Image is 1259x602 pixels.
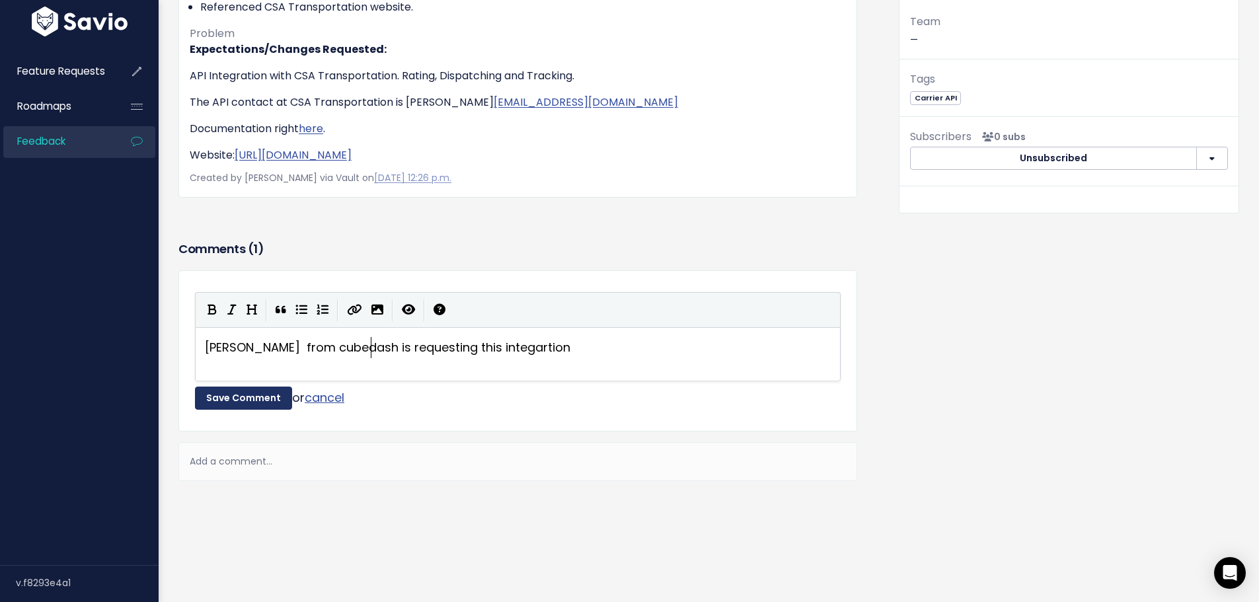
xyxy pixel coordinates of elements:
[190,42,387,57] strong: Expectations/Changes Requested:
[235,147,352,163] a: [URL][DOMAIN_NAME]
[178,240,857,258] h3: Comments ( )
[299,121,323,136] a: here
[312,299,333,319] button: Numbered List
[910,71,935,87] span: Tags
[178,442,857,481] div: Add a comment...
[195,387,841,410] div: or
[242,299,262,319] button: Heading
[190,68,846,84] p: API Integration with CSA Transportation. Rating, Dispatching and Tracking.
[337,299,338,320] i: |
[3,56,110,87] a: Feature Requests
[910,91,961,105] span: Carrier API
[494,94,678,110] a: [EMAIL_ADDRESS][DOMAIN_NAME]
[429,299,450,319] button: Markdown Guide
[1214,557,1246,589] div: Open Intercom Messenger
[424,299,425,320] i: |
[910,13,1228,48] p: —
[190,94,846,110] p: The API contact at CSA Transportation is [PERSON_NAME]
[190,147,846,163] p: Website:
[190,171,451,184] span: Created by [PERSON_NAME] via Vault on
[17,99,71,113] span: Roadmaps
[291,299,312,319] button: Generic List
[253,241,258,257] span: 1
[190,26,235,41] span: Problem
[205,339,570,356] span: [PERSON_NAME] from cubedash is requesting this integartion
[392,299,393,320] i: |
[3,126,110,157] a: Feedback
[190,121,846,137] p: Documentation right .
[28,7,131,36] img: logo-white.9d6f32f41409.svg
[397,299,420,319] button: Toggle Preview
[202,299,222,319] button: Bold
[910,147,1197,170] button: Unsubscribed
[342,299,367,319] button: Create Link
[17,64,105,78] span: Feature Requests
[195,387,292,410] button: Save Comment
[910,14,940,29] span: Team
[271,299,291,319] button: Quote
[977,130,1026,143] span: <p><strong>Subscribers</strong><br><br> No subscribers yet<br> </p>
[367,299,388,319] button: Import an image
[266,299,267,320] i: |
[17,134,65,148] span: Feedback
[910,91,961,104] a: Carrier API
[305,389,344,405] a: cancel
[16,566,159,600] div: v.f8293e4a1
[374,171,451,184] a: [DATE] 12:26 p.m.
[222,299,242,319] button: Italic
[910,129,972,144] span: Subscribers
[3,91,110,122] a: Roadmaps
